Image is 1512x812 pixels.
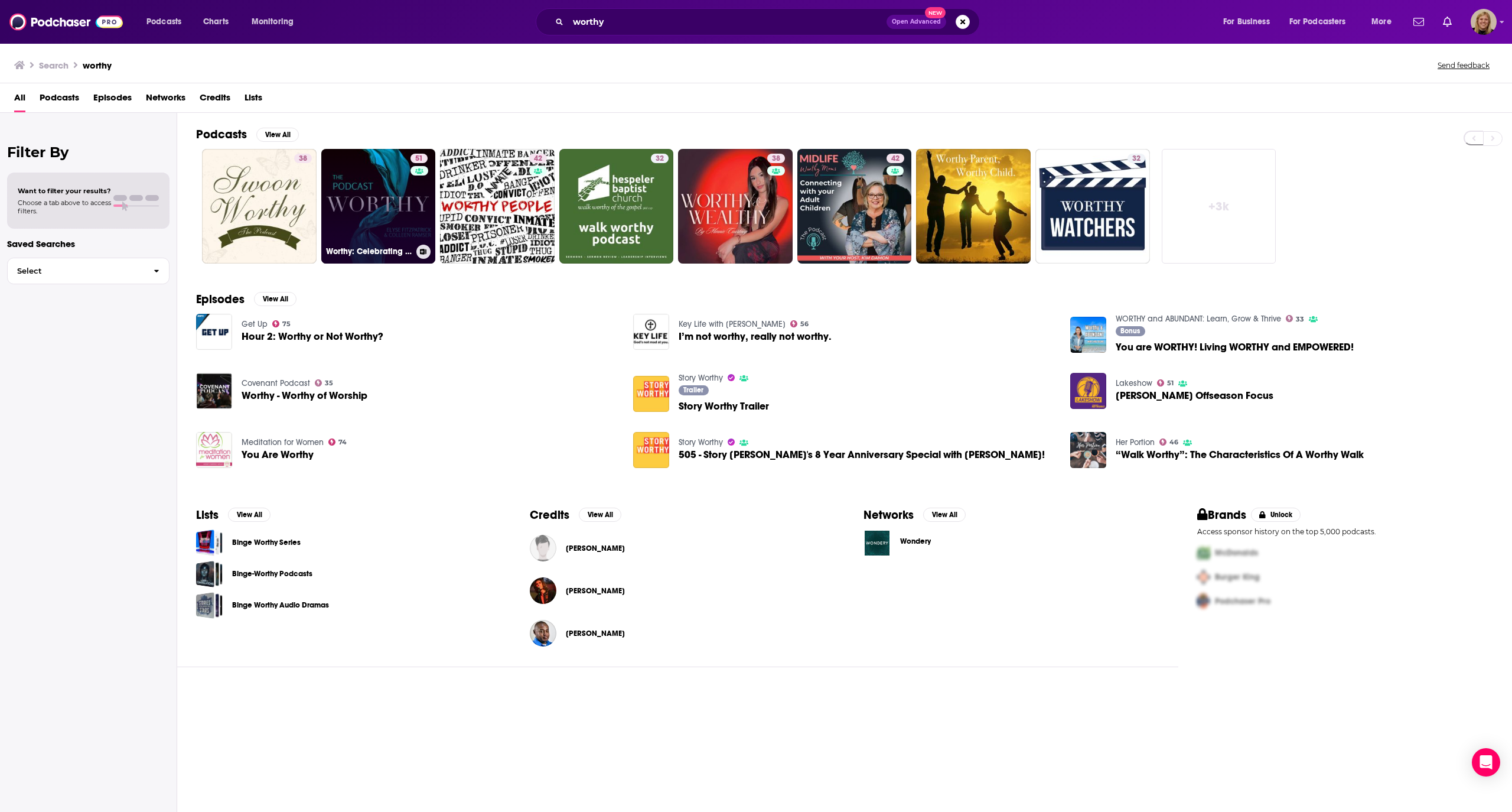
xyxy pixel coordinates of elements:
a: Meditation for Women [242,437,324,447]
a: Story Worthy [679,437,723,447]
a: 51Worthy: Celebrating the Value of Women [321,149,436,264]
a: All [14,88,25,112]
span: Trailer [683,386,703,394]
button: View All [579,508,621,522]
span: 74 [338,440,347,445]
a: Lists [245,88,262,112]
button: open menu [1282,12,1363,31]
a: Hour 2: Worthy or Not Worthy? [242,332,383,342]
a: Binge-Worthy Podcasts [232,567,312,580]
img: James Worthy’s Offseason Focus [1070,373,1106,409]
h3: worthy [83,60,112,71]
span: 35 [325,381,333,386]
span: Wondery [900,537,931,546]
a: Story Worthy Trailer [679,401,769,411]
span: Podcasts [40,88,79,112]
span: [PERSON_NAME] [566,629,625,638]
a: Story Worthy Trailer [633,376,669,412]
img: Lynn Worthy [530,620,556,647]
a: 38 [294,154,312,163]
a: You are WORTHY! Living WORTHY and EMPOWERED! [1116,342,1354,352]
span: More [1371,14,1392,30]
img: Worthy - Worthy of Worship [196,373,232,409]
a: Networks [146,88,185,112]
a: 75 [272,320,291,327]
h2: Lists [196,508,219,522]
a: 32 [559,149,674,264]
a: 38 [202,149,317,264]
a: 38 [767,154,785,163]
a: Jon Worthy [530,577,556,604]
a: Binge Worthy Audio Dramas [196,592,223,619]
a: 42 [797,149,912,264]
span: [PERSON_NAME] [566,544,625,553]
button: Send feedback [1434,60,1493,70]
span: [PERSON_NAME] Offseason Focus [1116,391,1273,401]
span: Choose a tab above to access filters. [18,199,111,215]
a: Binge Worthy Series [196,530,223,556]
a: Wondery logoWondery [863,530,1159,557]
a: 33 [1286,315,1305,322]
img: 505 - Story Worthy's 8 Year Anniversary Special with Larry King! [633,432,669,468]
a: 51 [410,154,428,163]
a: 38 [678,149,793,264]
span: Burger King [1215,572,1260,582]
h3: Search [39,60,69,71]
a: 42 [887,154,904,163]
span: New [925,7,946,18]
a: Get Up [242,319,268,329]
span: McDonalds [1215,548,1258,558]
button: Open AdvancedNew [887,15,946,29]
a: You Are Worthy [242,450,314,460]
a: NetworksView All [863,508,966,522]
h2: Episodes [196,292,245,307]
a: Story Worthy [679,373,723,383]
a: Show notifications dropdown [1438,12,1456,32]
a: Credits [200,88,230,112]
button: open menu [1363,12,1406,31]
a: WORTHY and ABUNDANT: Learn, Grow & Thrive [1116,314,1281,324]
a: 46 [1159,439,1179,446]
h2: Filter By [7,144,170,161]
span: 33 [1296,317,1304,322]
span: Episodes [93,88,132,112]
span: I’m not worthy, really not worthy. [679,332,832,342]
span: 46 [1169,440,1178,445]
img: Wondery logo [863,530,891,557]
button: View All [228,508,271,522]
span: 51 [415,153,423,165]
a: 32 [651,154,669,163]
img: Second Pro Logo [1192,565,1215,589]
button: open menu [243,12,309,31]
span: 42 [891,153,900,165]
button: Lynn WorthyLynn Worthy [530,615,826,652]
button: View All [254,292,296,306]
h3: Worthy: Celebrating the Value of Women [326,246,412,256]
span: Select [8,267,144,275]
button: View All [256,128,299,142]
img: “Walk Worthy”: The Characteristics Of A Worthy Walk [1070,432,1106,468]
a: PodcastsView All [196,127,299,142]
img: Hour 2: Worthy or Not Worthy? [196,314,232,350]
a: 32 [1128,154,1145,163]
span: Worthy - Worthy of Worship [242,391,367,401]
img: Third Pro Logo [1192,589,1215,613]
button: open menu [1215,12,1285,31]
input: Search podcasts, credits, & more... [568,12,887,31]
a: Bernard Worthy [530,535,556,561]
h2: Credits [530,508,569,522]
span: For Podcasters [1289,14,1346,30]
a: Show notifications dropdown [1409,12,1429,32]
